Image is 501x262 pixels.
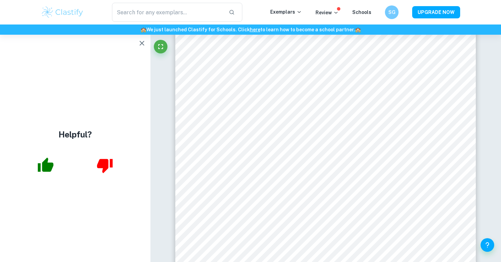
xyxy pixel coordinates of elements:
h4: Helpful? [59,128,92,141]
button: Help and Feedback [481,238,494,252]
a: here [250,27,260,32]
img: Clastify logo [41,5,84,19]
span: 🏫 [141,27,146,32]
a: Schools [352,10,371,15]
button: SG [385,5,399,19]
input: Search for any exemplars... [112,3,223,22]
button: UPGRADE NOW [412,6,460,18]
h6: We just launched Clastify for Schools. Click to learn how to become a school partner. [1,26,500,33]
h6: SG [388,9,396,16]
p: Review [316,9,339,16]
button: Fullscreen [154,40,167,53]
span: 🏫 [355,27,361,32]
p: Exemplars [270,8,302,16]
